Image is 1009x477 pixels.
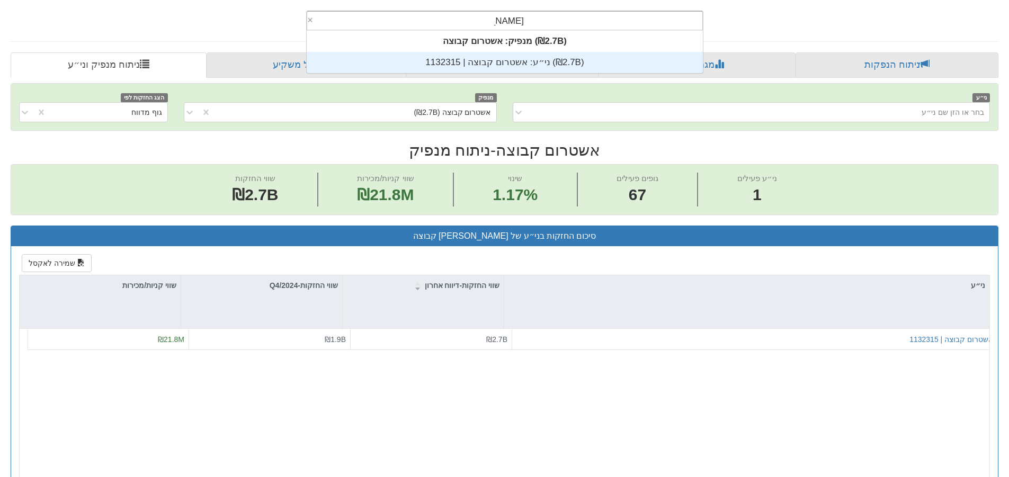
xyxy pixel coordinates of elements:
[475,93,497,102] span: מנפיק
[357,186,414,203] span: ₪21.8M
[11,52,207,78] a: ניתוח מנפיק וני״ע
[486,335,507,344] span: ₪2.7B
[796,52,998,78] a: ניתוח הנפקות
[922,107,984,118] div: בחר או הזן שם ני״ע
[121,93,167,102] span: הצג החזקות לפי
[493,184,538,206] span: 1.17%
[232,186,278,203] span: ₪2.7B
[504,275,989,295] div: ני״ע
[357,174,414,183] span: שווי קניות/מכירות
[307,31,703,73] div: grid
[343,275,504,295] div: שווי החזקות-דיווח אחרון
[617,174,658,183] span: גופים פעילים
[508,174,522,183] span: שינוי
[307,52,703,73] div: ני״ע: ‏אשטרום קבוצה | 1132315 ‎(₪2.7B)‎
[414,107,491,118] div: אשטרום קבוצה (₪2.7B)
[325,335,346,344] span: ₪1.9B
[972,93,990,102] span: ני״ע
[737,174,777,183] span: ני״ע פעילים
[617,184,658,206] span: 67
[307,12,316,30] span: Clear value
[909,334,993,345] button: אשטרום קבוצה | 1132315
[131,107,162,118] div: גוף מדווח
[22,254,92,272] button: שמירה לאקסל
[307,15,313,25] span: ×
[235,174,275,183] span: שווי החזקות
[19,231,990,241] h3: סיכום החזקות בני״ע של [PERSON_NAME] קבוצה
[737,184,777,206] span: 1
[307,31,703,52] div: מנפיק: ‏אשטרום קבוצה ‎(₪2.7B)‎
[158,335,184,344] span: ₪21.8M
[181,275,342,295] div: שווי החזקות-Q4/2024
[20,275,181,295] div: שווי קניות/מכירות
[11,141,998,159] h2: אשטרום קבוצה - ניתוח מנפיק
[207,52,406,78] a: פרופיל משקיע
